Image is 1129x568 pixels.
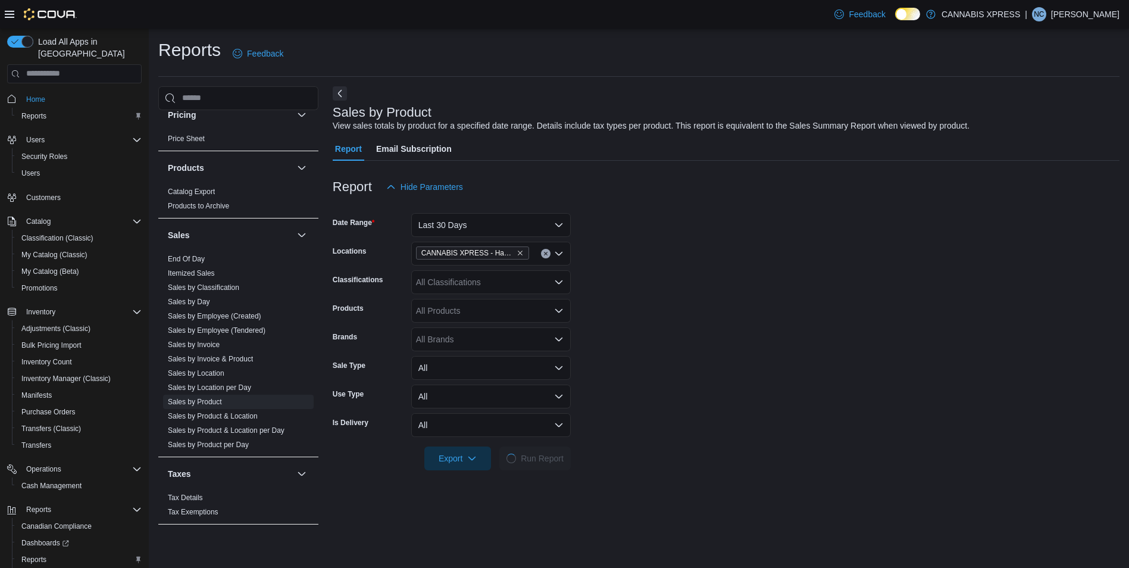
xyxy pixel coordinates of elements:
button: Open list of options [554,249,564,258]
span: Inventory [26,307,55,317]
a: Sales by Product [168,398,222,406]
button: Inventory [21,305,60,319]
a: Customers [21,191,65,205]
button: Hide Parameters [381,175,468,199]
span: Sales by Location [168,369,224,378]
span: Dark Mode [895,20,896,21]
span: Catalog Export [168,187,215,196]
button: Taxes [295,467,309,481]
span: Catalog [21,214,142,229]
a: Transfers (Classic) [17,422,86,436]
span: Feedback [247,48,283,60]
span: Price Sheet [168,134,205,143]
button: Sales [295,228,309,242]
span: Purchase Orders [17,405,142,419]
span: My Catalog (Beta) [21,267,79,276]
span: Classification (Classic) [17,231,142,245]
span: Bulk Pricing Import [21,341,82,350]
span: Operations [21,462,142,476]
span: Dashboards [17,536,142,550]
button: Pricing [295,108,309,122]
a: Home [21,92,50,107]
button: Promotions [12,280,146,297]
button: Users [12,165,146,182]
button: Cash Management [12,478,146,494]
a: Feedback [830,2,890,26]
button: Inventory Manager (Classic) [12,370,146,387]
span: Products to Archive [168,201,229,211]
a: Sales by Classification [168,283,239,292]
button: Products [295,161,309,175]
div: Nathan Chan [1032,7,1046,21]
a: Sales by Location [168,369,224,377]
a: Canadian Compliance [17,519,96,533]
button: Open list of options [554,335,564,344]
a: Reports [17,109,51,123]
button: Classification (Classic) [12,230,146,246]
h3: Taxes [168,468,191,480]
div: View sales totals by product for a specified date range. Details include tax types per product. T... [333,120,969,132]
span: Reports [21,111,46,121]
button: Purchase Orders [12,404,146,420]
label: Products [333,304,364,313]
button: Operations [2,461,146,478]
span: Manifests [17,388,142,402]
button: Reports [12,551,146,568]
span: Users [21,133,142,147]
a: Cash Management [17,479,86,493]
a: Inventory Manager (Classic) [17,372,115,386]
span: Reports [26,505,51,514]
span: Inventory Count [21,357,72,367]
a: Sales by Invoice & Product [168,355,253,363]
a: Sales by Product & Location [168,412,258,420]
a: Sales by Employee (Created) [168,312,261,320]
img: Cova [24,8,77,20]
button: Reports [2,501,146,518]
label: Use Type [333,389,364,399]
span: Report [335,137,362,161]
span: Reports [21,503,142,517]
span: Home [26,95,45,104]
span: Customers [21,190,142,205]
button: All [411,356,571,380]
button: Products [168,162,292,174]
button: Last 30 Days [411,213,571,237]
span: Sales by Day [168,297,210,307]
span: Manifests [21,391,52,400]
span: Sales by Location per Day [168,383,251,392]
a: Sales by Employee (Tendered) [168,326,265,335]
button: Clear input [541,249,551,258]
button: Open list of options [554,306,564,316]
a: Transfers [17,438,56,452]
a: Feedback [228,42,288,65]
button: Transfers (Classic) [12,420,146,437]
a: Tax Details [168,494,203,502]
span: Cash Management [17,479,142,493]
button: Users [2,132,146,148]
button: Reports [12,108,146,124]
span: Sales by Product [168,397,222,407]
span: Operations [26,464,61,474]
label: Brands [333,332,357,342]
span: Itemized Sales [168,269,215,278]
a: Bulk Pricing Import [17,338,86,352]
span: Sales by Invoice & Product [168,354,253,364]
button: Open list of options [554,277,564,287]
button: Inventory Count [12,354,146,370]
span: Inventory Count [17,355,142,369]
span: Inventory [21,305,142,319]
a: Purchase Orders [17,405,80,419]
a: Users [17,166,45,180]
span: Sales by Invoice [168,340,220,349]
span: CANNABIS XPRESS - Hampton ([GEOGRAPHIC_DATA]) [421,247,514,259]
label: Locations [333,246,367,256]
span: Export [431,447,484,470]
p: | [1025,7,1027,21]
div: Sales [158,252,318,457]
h3: Sales by Product [333,105,431,120]
button: My Catalog (Classic) [12,246,146,263]
label: Date Range [333,218,375,227]
span: My Catalog (Beta) [17,264,142,279]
